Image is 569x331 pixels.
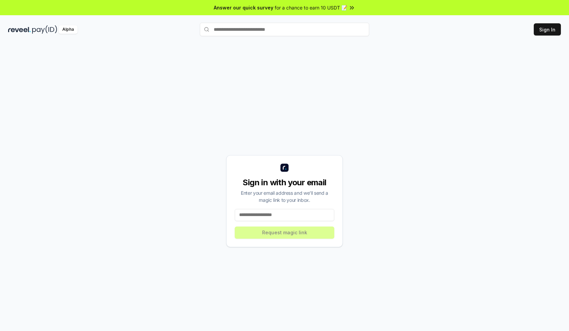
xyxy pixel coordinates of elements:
[235,177,334,188] div: Sign in with your email
[280,164,289,172] img: logo_small
[32,25,57,34] img: pay_id
[235,189,334,204] div: Enter your email address and we’ll send a magic link to your inbox.
[8,25,31,34] img: reveel_dark
[534,23,561,36] button: Sign In
[275,4,347,11] span: for a chance to earn 10 USDT 📝
[214,4,273,11] span: Answer our quick survey
[59,25,78,34] div: Alpha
